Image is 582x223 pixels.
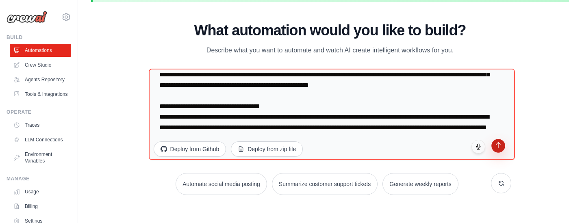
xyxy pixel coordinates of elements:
[7,175,71,182] div: Manage
[10,88,71,101] a: Tools & Integrations
[7,34,71,41] div: Build
[10,119,71,132] a: Traces
[10,148,71,167] a: Environment Variables
[10,73,71,86] a: Agents Repository
[10,200,71,213] a: Billing
[149,22,512,39] h1: What automation would you like to build?
[154,141,226,157] button: Deploy from Github
[10,185,71,198] a: Usage
[10,133,71,146] a: LLM Connections
[193,45,467,56] p: Describe what you want to automate and watch AI create intelligent workflows for you.
[272,173,378,195] button: Summarize customer support tickets
[231,141,303,157] button: Deploy from zip file
[176,173,267,195] button: Automate social media posting
[7,109,71,115] div: Operate
[10,58,71,71] a: Crew Studio
[7,11,47,23] img: Logo
[541,184,582,223] iframe: Chat Widget
[10,44,71,57] a: Automations
[382,173,458,195] button: Generate weekly reports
